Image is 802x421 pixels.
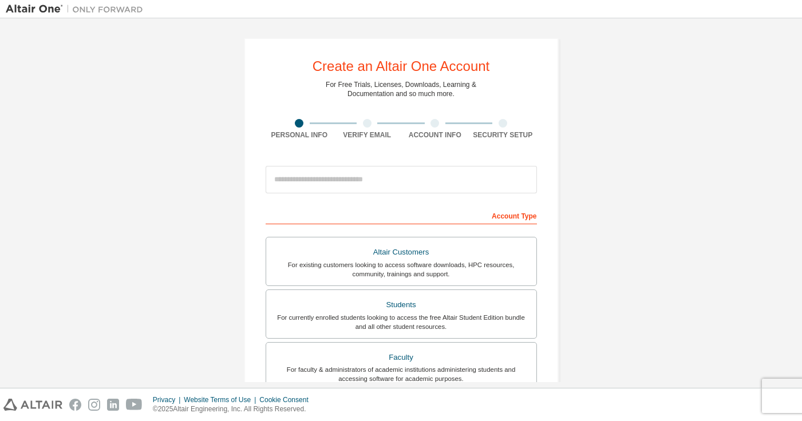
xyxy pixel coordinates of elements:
div: Website Terms of Use [184,395,259,404]
img: altair_logo.svg [3,399,62,411]
div: Account Info [401,130,469,140]
img: facebook.svg [69,399,81,411]
p: © 2025 Altair Engineering, Inc. All Rights Reserved. [153,404,315,414]
div: Create an Altair One Account [313,59,490,73]
img: linkedin.svg [107,399,119,411]
div: Personal Info [266,130,334,140]
div: Students [273,297,530,313]
div: Privacy [153,395,184,404]
div: Altair Customers [273,244,530,260]
div: For currently enrolled students looking to access the free Altair Student Edition bundle and all ... [273,313,530,331]
div: Faculty [273,349,530,366]
div: For Free Trials, Licenses, Downloads, Learning & Documentation and so much more. [326,80,476,98]
div: For faculty & administrators of academic institutions administering students and accessing softwa... [273,365,530,383]
img: Altair One [6,3,149,15]
div: Verify Email [333,130,401,140]
img: youtube.svg [126,399,143,411]
div: Security Setup [469,130,537,140]
div: For existing customers looking to access software downloads, HPC resources, community, trainings ... [273,260,530,279]
div: Account Type [266,206,537,224]
img: instagram.svg [88,399,100,411]
div: Cookie Consent [259,395,315,404]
